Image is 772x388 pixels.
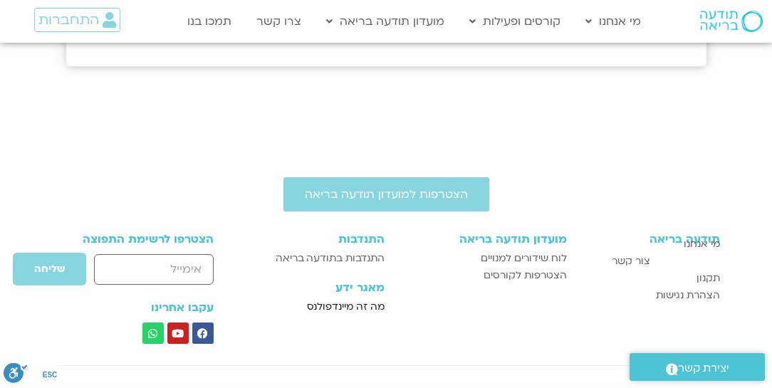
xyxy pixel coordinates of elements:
[253,298,385,315] a: מה זה מיינדפולנס
[253,281,385,294] h3: מאגר ידע
[612,253,650,270] span: צור קשר
[697,270,720,287] span: תקנון
[650,233,720,235] a: תודעה בריאה
[581,270,721,287] a: תקנון
[38,12,99,28] span: התחברות
[12,252,87,286] button: שליחה
[283,177,489,211] a: הצטרפות למועדון תודעה בריאה
[94,254,213,285] input: אימייל
[581,236,721,253] a: מי אנחנו
[678,359,729,378] span: יצירת קשר
[581,253,651,270] a: צור קשר
[253,233,385,246] h3: התנדבות
[52,252,214,293] form: טופס חדש
[249,8,308,35] a: צרו קשר
[305,188,468,201] span: הצטרפות למועדון תודעה בריאה
[52,301,214,314] h3: עקבו אחרינו
[484,267,567,284] span: הצטרפות לקורסים
[307,298,385,315] span: מה זה מיינדפולנס
[578,8,648,35] a: מי אנחנו
[399,250,566,267] a: לוח שידורים למנויים
[656,287,720,304] span: הצהרת נגישות
[630,353,765,381] a: יצירת קשר
[700,11,763,32] img: תודעה בריאה
[276,250,385,267] span: התנדבות בתודעה בריאה
[399,267,566,284] a: הצטרפות לקורסים
[581,287,721,304] a: הצהרת נגישות
[180,8,239,35] a: תמכו בנו
[462,8,568,35] a: קורסים ופעילות
[283,187,489,202] a: הצטרפות למועדון תודעה בריאה
[52,233,214,246] h3: הצטרפו לרשימת התפוצה
[684,236,720,253] span: מי אנחנו
[399,233,566,246] h3: מועדון תודעה בריאה
[34,263,65,275] span: שליחה
[319,8,452,35] a: מועדון תודעה בריאה
[253,250,385,267] a: התנדבות בתודעה בריאה
[34,8,120,32] a: התחברות
[481,250,567,267] span: לוח שידורים למנויים
[650,233,720,246] h3: תודעה בריאה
